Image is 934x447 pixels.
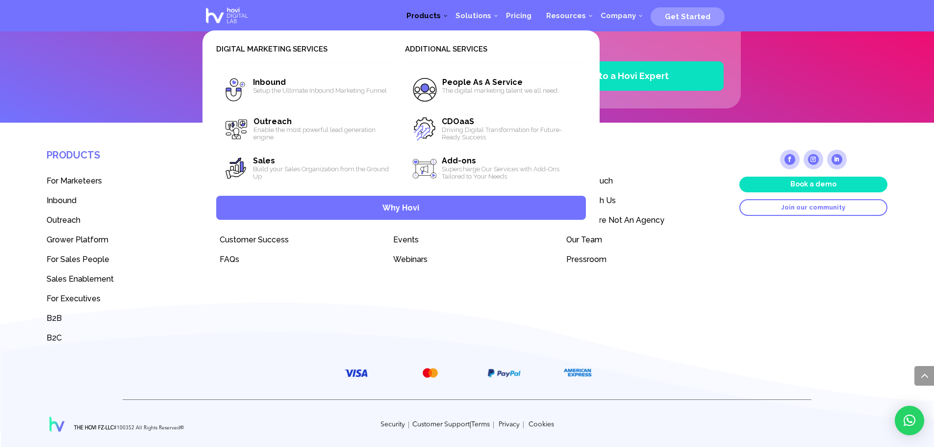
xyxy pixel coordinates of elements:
a: Customer Success [220,230,368,249]
a: Pressroom [566,249,714,269]
span: Solutions [455,11,491,20]
img: Hovi Digital Lab [47,411,66,434]
a: B2B [47,308,195,328]
span: Company [601,11,636,20]
a: Get Started [651,8,725,23]
a: Cookies [529,421,554,428]
a: B2C [47,328,195,347]
h4: Products [47,150,195,171]
span: For Executives [47,294,101,303]
a: Get In Touch [566,171,714,190]
span: The digital marketing talent we all need. [442,87,579,94]
span: Sales [253,156,275,165]
a: Outreach Enable the most powerful lead generation engine [216,109,397,149]
a: Follow on Facebook [780,150,800,169]
a: Inbound [47,190,195,210]
a: Privacy [499,421,520,428]
a: Book a demo [739,177,887,192]
button: Talk to a Hovi Expert [524,61,724,91]
img: VISA [345,369,368,377]
span: Products [406,11,441,20]
a: Products [399,1,448,30]
a: People As A Service The digital marketing talent we all need. [405,70,586,109]
span: Additional Services [405,44,586,63]
a: Outreach [47,210,195,230]
span: Webinars [393,255,428,264]
span: Inbound [253,78,286,87]
span: FAQs [220,255,239,264]
a: FAQs [220,249,368,269]
a: Resources [539,1,593,30]
a: For Executives [47,289,195,308]
a: Follow on Instagram [804,150,823,169]
span: Sales Enablement [47,274,114,284]
a: Our Team [566,230,714,249]
a: Inbound Setup the Ultimate Inbound Marketing Funnel [216,70,397,109]
img: MasterCard [420,366,440,380]
span: Digital Marketing Services [216,44,397,63]
span: Add-ons [442,156,476,165]
a: Terms [471,421,490,428]
a: Work With Us [566,190,714,210]
a: Sales Build your Sales Organization from the Ground Up [216,149,397,188]
span: Resources [546,11,586,20]
img: American Express [563,365,593,381]
a: Customer Support [412,421,470,428]
a: Events [393,230,541,249]
a: For Marketeers [47,171,195,190]
a: For Sales People [47,249,195,269]
a: Company [593,1,643,30]
span: B2B [47,314,62,323]
span: Pressroom [566,255,606,264]
span: Why Hovi [382,203,419,212]
strong: THE HOVI FZ-LLC [74,425,114,430]
span: Outreach [253,117,292,126]
span: For Sales People [47,255,109,264]
span: For Marketeers [47,176,102,185]
a: Grower Platform [47,230,195,249]
span: | [493,421,494,428]
a: Add-ons Supercharge Our Services with Add-Ons Tailored to Your Needs [405,149,586,188]
a: Sales Enablement [47,269,195,289]
span: Outreach [47,215,80,225]
span: Grower Platform [47,235,108,244]
span: Enable the most powerful lead generation engine [253,126,390,141]
span: Why We're Not An Agency [566,215,664,225]
span: | [408,421,409,428]
a: CDOaaS Driving Digital Transformation for Future-Ready Success [405,109,586,149]
h4: Brand [566,150,714,171]
a: Why Hovi [216,196,586,220]
span: Events [393,235,419,244]
span: Supercharge Our Services with Add-Ons Tailored to Your Needs [442,165,579,180]
a: Security [380,421,405,428]
span: Setup the Ultimate Inbound Marketing Funnel [253,87,390,94]
span: Talk to a Hovi Expert [578,71,669,81]
span: Pricing [506,11,531,20]
span: Our Team [566,235,602,244]
span: B2C [47,333,62,342]
a: Why We're Not An Agency [566,210,714,230]
p: #100352 All Rights Reserved [74,423,184,433]
span: People As A Service [442,78,523,87]
a: Solutions [448,1,499,30]
span: Customer Success [220,235,289,244]
span: Build your Sales Organization from the Ground Up [253,165,390,180]
span: CDOaaS [442,117,474,126]
span: Get Started [665,12,710,21]
span: Inbound [47,196,76,205]
span: Driving Digital Transformation for Future-Ready Success [442,126,579,141]
a: Pricing [499,1,539,30]
a: Webinars [393,249,541,269]
p: | [257,420,677,430]
a: Join our community [739,199,887,216]
img: PayPal [487,369,521,378]
span: | [523,421,524,428]
a: Follow on LinkedIn [827,150,847,169]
